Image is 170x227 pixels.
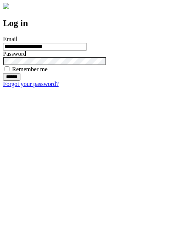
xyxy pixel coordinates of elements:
label: Remember me [12,66,48,72]
a: Forgot your password? [3,81,59,87]
h2: Log in [3,18,167,28]
label: Email [3,36,17,42]
img: logo-4e3dc11c47720685a147b03b5a06dd966a58ff35d612b21f08c02c0306f2b779.png [3,3,9,9]
label: Password [3,51,26,57]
